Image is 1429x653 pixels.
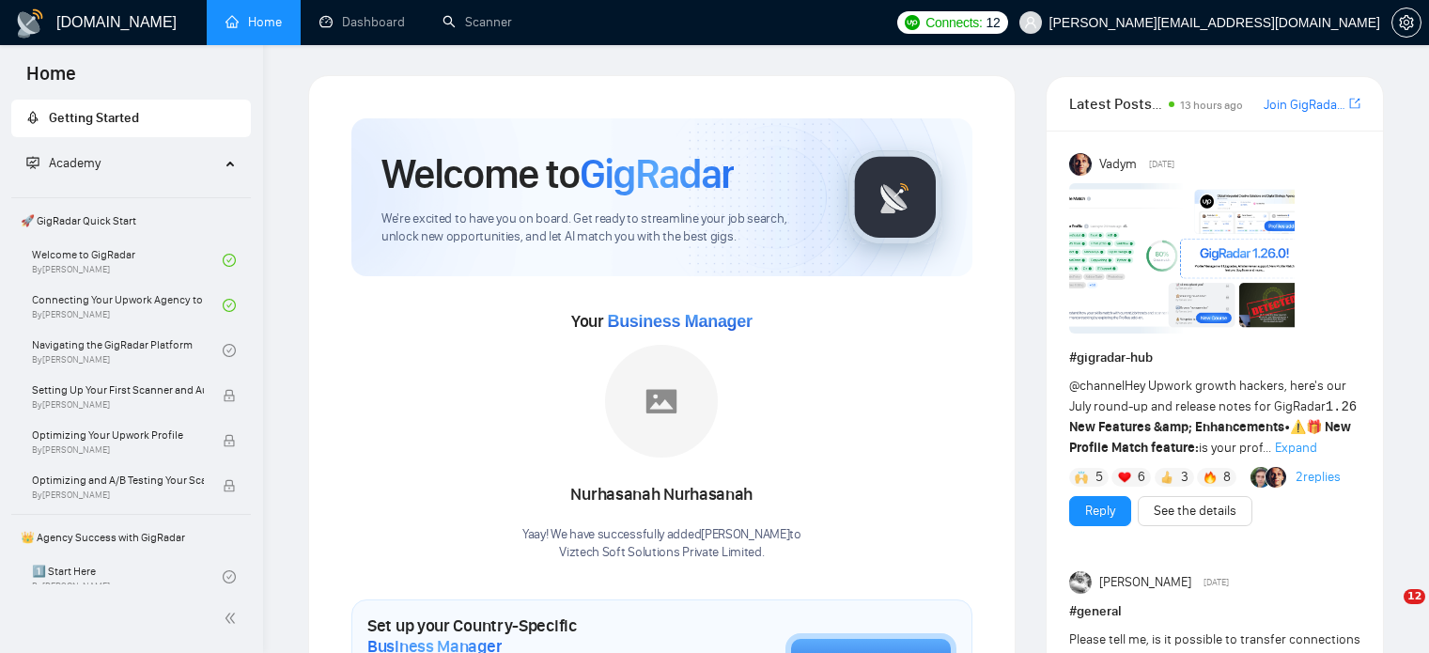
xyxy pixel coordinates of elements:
span: 12 [1404,589,1425,604]
span: 3 [1181,468,1188,487]
span: 13 hours ago [1180,99,1243,112]
img: gigradar-logo.png [848,150,942,244]
span: Optimizing and A/B Testing Your Scanner for Better Results [32,471,204,490]
img: placeholder.png [605,345,718,458]
img: 🔥 [1204,471,1217,484]
span: rocket [26,111,39,124]
span: Getting Started [49,110,139,126]
span: Latest Posts from the GigRadar Community [1069,92,1163,116]
span: By [PERSON_NAME] [32,444,204,456]
span: lock [223,479,236,492]
button: setting [1391,8,1421,38]
span: 8 [1223,468,1231,487]
span: @channel [1069,378,1125,394]
span: We're excited to have you on board. Get ready to streamline your job search, unlock new opportuni... [381,210,818,246]
span: Home [11,60,91,100]
button: Reply [1069,496,1131,526]
img: Vadym [1069,153,1092,176]
span: Business Manager [607,312,752,331]
span: fund-projection-screen [26,156,39,169]
span: lock [223,434,236,447]
a: 2replies [1296,468,1341,487]
strong: New Features &amp; Enhancements [1069,419,1284,435]
iframe: Intercom live chat [1365,589,1410,634]
span: Connects: [925,12,982,33]
a: setting [1391,15,1421,30]
span: ⚠️ [1290,419,1306,435]
h1: # general [1069,601,1360,622]
img: Alex B [1250,467,1271,488]
span: check-circle [223,344,236,357]
img: F09AC4U7ATU-image.png [1069,183,1295,334]
span: export [1349,96,1360,111]
span: By [PERSON_NAME] [32,399,204,411]
div: Nurhasanah Nurhasanah [522,479,801,511]
img: 🙌 [1075,471,1088,484]
span: check-circle [223,299,236,312]
span: setting [1392,15,1421,30]
img: ❤️ [1118,471,1131,484]
a: See the details [1154,501,1236,521]
a: Navigating the GigRadar PlatformBy[PERSON_NAME] [32,330,223,371]
span: 🎁 [1306,419,1322,435]
span: Academy [49,155,101,171]
a: dashboardDashboard [319,14,405,30]
span: Academy [26,155,101,171]
span: Setting Up Your First Scanner and Auto-Bidder [32,381,204,399]
span: user [1024,16,1037,29]
span: double-left [224,609,242,628]
a: Reply [1085,501,1115,521]
img: Pavel [1069,571,1092,594]
span: By [PERSON_NAME] [32,490,204,501]
h1: Welcome to [381,148,734,199]
span: [PERSON_NAME] [1099,572,1191,593]
img: logo [15,8,45,39]
span: GigRadar [580,148,734,199]
span: 👑 Agency Success with GigRadar [13,519,249,556]
span: [DATE] [1149,156,1174,173]
span: Vadym [1099,154,1137,175]
p: Viztech Soft Solutions Private Limited . [522,544,801,562]
a: searchScanner [443,14,512,30]
span: [DATE] [1204,574,1229,591]
button: See the details [1138,496,1252,526]
div: Yaay! We have successfully added [PERSON_NAME] to [522,526,801,562]
img: upwork-logo.png [905,15,920,30]
span: lock [223,389,236,402]
span: Expand [1275,440,1317,456]
a: 1️⃣ Start HereBy[PERSON_NAME] [32,556,223,598]
a: Welcome to GigRadarBy[PERSON_NAME] [32,240,223,281]
span: 🚀 GigRadar Quick Start [13,202,249,240]
a: Connecting Your Upwork Agency to GigRadarBy[PERSON_NAME] [32,285,223,326]
li: Getting Started [11,100,251,137]
span: Optimizing Your Upwork Profile [32,426,204,444]
span: check-circle [223,254,236,267]
span: Your [571,311,753,332]
code: 1.26 [1326,399,1358,414]
span: 12 [986,12,1001,33]
a: export [1349,95,1360,113]
img: 👍 [1160,471,1173,484]
span: 6 [1138,468,1145,487]
h1: # gigradar-hub [1069,348,1360,368]
span: Hey Upwork growth hackers, here's our July round-up and release notes for GigRadar • is your prof... [1069,378,1358,456]
span: 5 [1095,468,1103,487]
a: Join GigRadar Slack Community [1264,95,1345,116]
span: check-circle [223,570,236,583]
a: homeHome [225,14,282,30]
